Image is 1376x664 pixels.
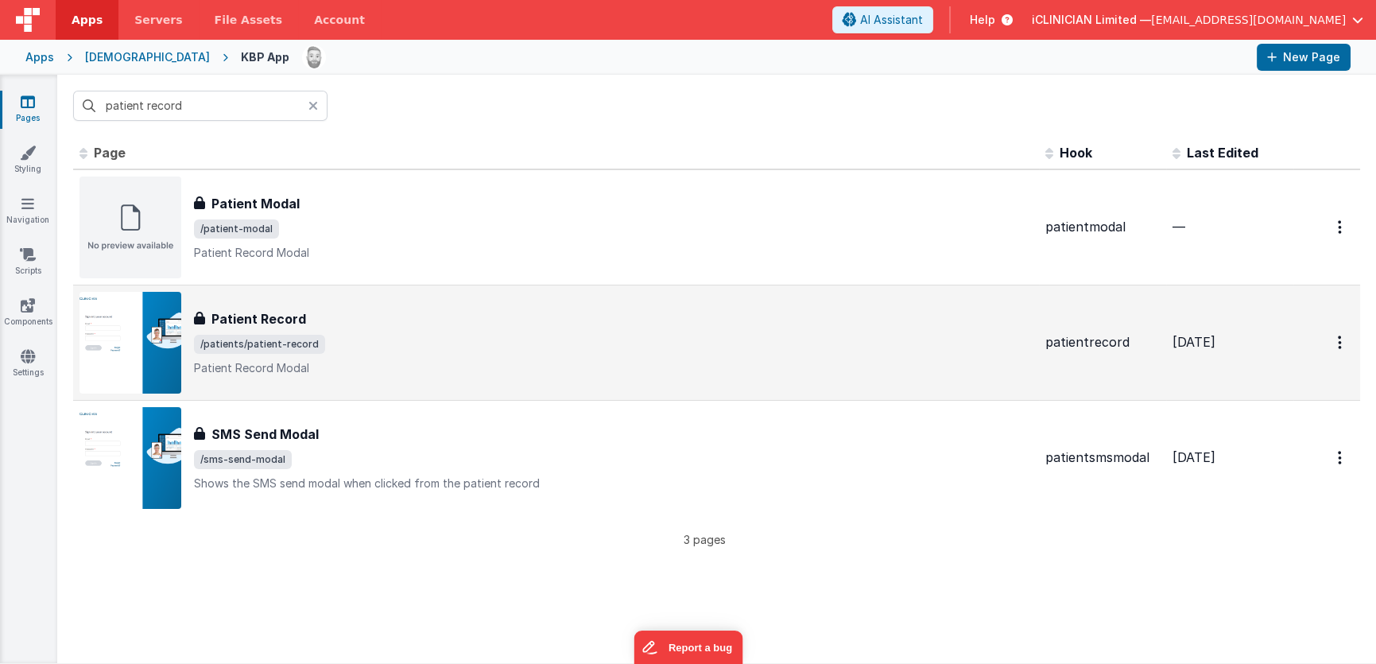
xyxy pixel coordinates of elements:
[860,12,923,28] span: AI Assistant
[1045,448,1160,467] div: patientsmsmodal
[215,12,283,28] span: File Assets
[194,360,1033,376] p: Patient Record Modal
[1173,219,1185,235] span: —
[1151,12,1346,28] span: [EMAIL_ADDRESS][DOMAIN_NAME]
[241,49,289,65] div: KBP App
[194,476,1033,491] p: Shows the SMS send modal when clicked from the patient record
[211,194,300,213] h3: Patient Modal
[194,245,1033,261] p: Patient Record Modal
[1257,44,1351,71] button: New Page
[1173,334,1215,350] span: [DATE]
[1032,12,1151,28] span: iCLINICIAN Limited —
[1045,333,1160,351] div: patientrecord
[1060,145,1092,161] span: Hook
[1187,145,1258,161] span: Last Edited
[194,450,292,469] span: /sms-send-modal
[634,631,742,664] iframe: Marker.io feedback button
[25,49,54,65] div: Apps
[970,12,995,28] span: Help
[832,6,933,33] button: AI Assistant
[73,91,328,121] input: Search pages, id's ...
[303,46,325,68] img: 338b8ff906eeea576da06f2fc7315c1b
[1045,218,1160,236] div: patientmodal
[94,145,126,161] span: Page
[194,219,279,239] span: /patient-modal
[85,49,210,65] div: [DEMOGRAPHIC_DATA]
[134,12,182,28] span: Servers
[73,531,1336,548] p: 3 pages
[211,309,306,328] h3: Patient Record
[1328,326,1354,359] button: Options
[1173,449,1215,465] span: [DATE]
[1328,211,1354,243] button: Options
[211,425,319,444] h3: SMS Send Modal
[194,335,325,354] span: /patients/patient-record
[1328,441,1354,474] button: Options
[1032,12,1363,28] button: iCLINICIAN Limited — [EMAIL_ADDRESS][DOMAIN_NAME]
[72,12,103,28] span: Apps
